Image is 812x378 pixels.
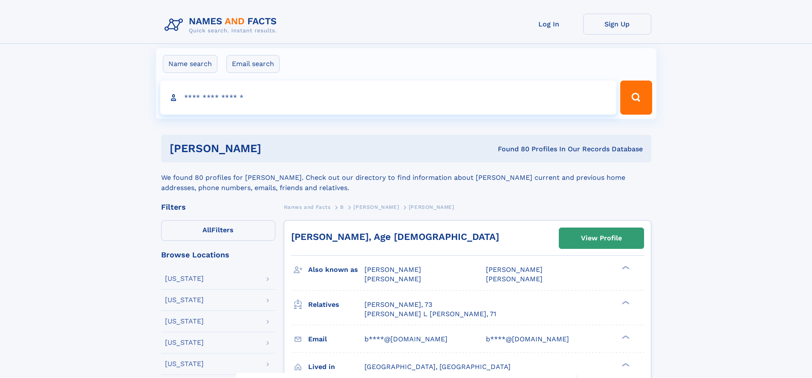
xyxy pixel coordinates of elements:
input: search input [160,81,617,115]
span: B [340,204,344,210]
div: [US_STATE] [165,275,204,282]
span: [PERSON_NAME] [409,204,454,210]
div: ❯ [620,334,630,340]
div: ❯ [620,362,630,367]
h3: Lived in [308,360,364,374]
div: ❯ [620,300,630,305]
h3: Relatives [308,297,364,312]
a: Names and Facts [284,202,331,212]
img: Logo Names and Facts [161,14,284,37]
span: [PERSON_NAME] [353,204,399,210]
span: [PERSON_NAME] [486,275,543,283]
div: [US_STATE] [165,361,204,367]
div: [US_STATE] [165,297,204,303]
div: We found 80 profiles for [PERSON_NAME]. Check out our directory to find information about [PERSON... [161,162,651,193]
span: [PERSON_NAME] [364,275,421,283]
button: Search Button [620,81,652,115]
span: [GEOGRAPHIC_DATA], [GEOGRAPHIC_DATA] [364,363,511,371]
span: All [202,226,211,234]
label: Filters [161,220,275,241]
span: [PERSON_NAME] [486,265,543,274]
h3: Email [308,332,364,346]
label: Name search [163,55,217,73]
a: [PERSON_NAME], Age [DEMOGRAPHIC_DATA] [291,231,499,242]
a: Log In [515,14,583,35]
div: [US_STATE] [165,318,204,325]
a: View Profile [559,228,644,248]
a: [PERSON_NAME] [353,202,399,212]
div: Found 80 Profiles In Our Records Database [379,144,643,154]
a: Sign Up [583,14,651,35]
a: [PERSON_NAME], 73 [364,300,432,309]
a: B [340,202,344,212]
h3: Also known as [308,263,364,277]
label: Email search [226,55,280,73]
div: View Profile [581,228,622,248]
div: Browse Locations [161,251,275,259]
span: [PERSON_NAME] [364,265,421,274]
div: ❯ [620,265,630,271]
div: Filters [161,203,275,211]
a: [PERSON_NAME] L [PERSON_NAME], 71 [364,309,496,319]
h1: [PERSON_NAME] [170,143,380,154]
div: [US_STATE] [165,339,204,346]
